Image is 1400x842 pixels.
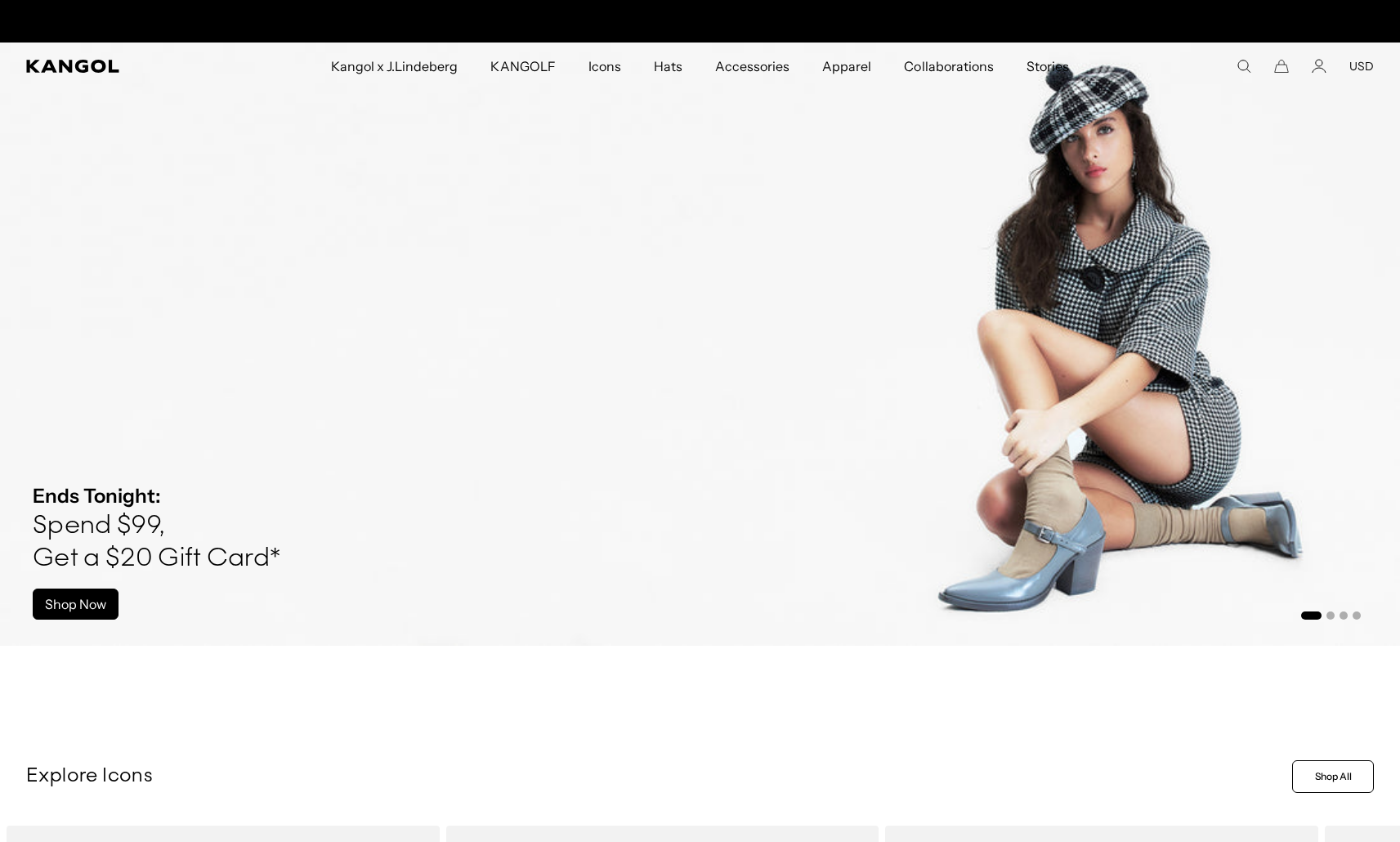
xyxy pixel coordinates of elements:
button: Go to slide 4 [1353,611,1361,620]
button: Cart [1274,59,1289,74]
h4: Get a $20 Gift Card* [33,543,280,576]
a: Icons [572,43,637,90]
div: 1 of 2 [532,8,869,34]
span: Accessories [715,43,789,90]
a: Kangol [26,60,218,73]
a: Stories [1010,43,1085,90]
span: Icons [588,43,621,90]
a: Apparel [806,43,888,90]
a: Collaborations [888,43,1009,90]
span: Apparel [822,43,871,90]
button: Go to slide 1 [1301,611,1322,620]
span: Stories [1027,43,1069,90]
slideshow-component: Announcement bar [532,8,869,34]
span: Collaborations [904,43,993,90]
h4: Spend $99, [33,510,280,543]
a: Hats [637,43,699,90]
a: Account [1312,59,1326,74]
span: Hats [654,43,682,90]
a: Shop Now [33,589,119,620]
a: KANGOLF [474,43,571,90]
button: Go to slide 3 [1340,611,1348,620]
strong: Ends Tonight: [33,484,161,508]
div: Announcement [532,8,869,34]
span: Kangol x J.Lindeberg [331,43,458,90]
a: Accessories [699,43,806,90]
button: Go to slide 2 [1326,611,1335,620]
a: Shop All [1292,760,1374,793]
summary: Search here [1237,59,1251,74]
button: USD [1349,59,1374,74]
span: KANGOLF [490,43,555,90]
p: Explore Icons [26,764,1286,789]
ul: Select a slide to show [1299,608,1361,621]
a: Kangol x J.Lindeberg [315,43,475,90]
